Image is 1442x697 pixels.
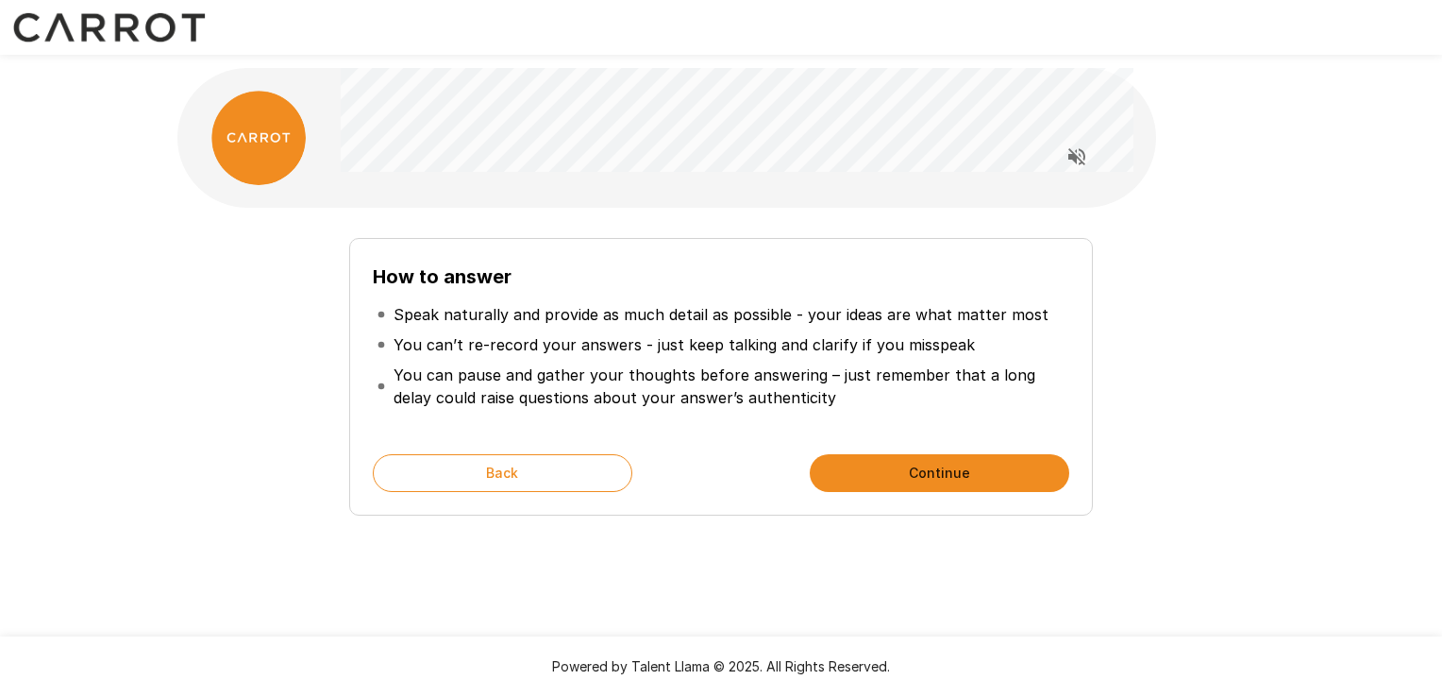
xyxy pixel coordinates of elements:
[810,454,1069,492] button: Continue
[394,303,1048,326] p: Speak naturally and provide as much detail as possible - your ideas are what matter most
[1058,138,1096,176] button: Read questions aloud
[394,364,1065,409] p: You can pause and gather your thoughts before answering – just remember that a long delay could r...
[211,91,306,185] img: carrot_logo.png
[373,265,511,288] b: How to answer
[373,454,632,492] button: Back
[23,657,1419,676] p: Powered by Talent Llama © 2025. All Rights Reserved.
[394,333,975,356] p: You can’t re-record your answers - just keep talking and clarify if you misspeak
